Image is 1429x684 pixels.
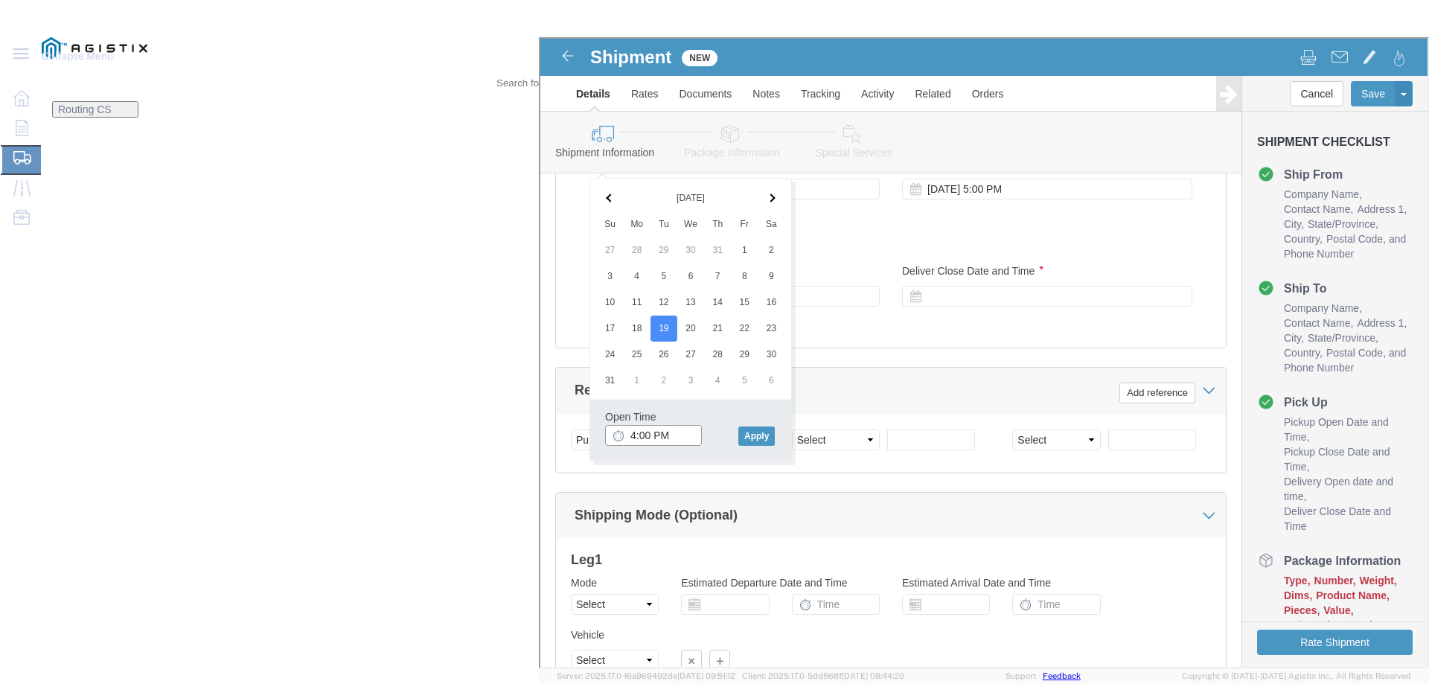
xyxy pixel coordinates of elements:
[1043,671,1081,680] a: Feedback
[742,671,904,680] span: Client: 2025.17.0-5dd568f
[539,37,1429,668] iframe: To enrich screen reader interactions, please activate Accessibility in Grammarly extension settings
[842,671,904,680] span: [DATE] 08:44:20
[677,671,735,680] span: [DATE] 09:51:12
[557,671,735,680] span: Server: 2025.17.0-16a969492de
[1182,670,1411,683] span: Copyright © [DATE]-[DATE] Agistix Inc., All Rights Reserved
[42,41,124,71] span: Collapse Menu
[52,101,138,118] button: Routing CS
[1006,671,1043,680] a: Support
[58,103,112,115] span: Routing CS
